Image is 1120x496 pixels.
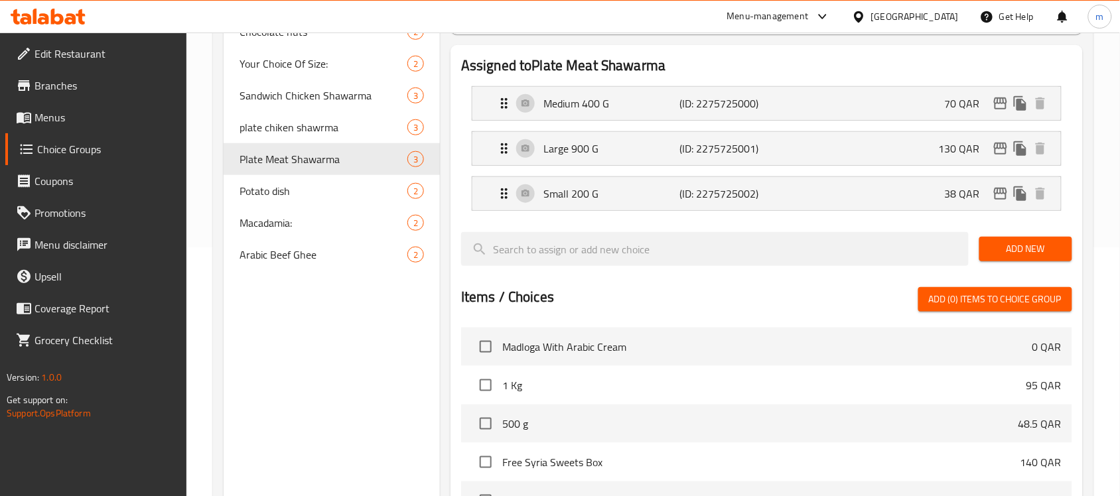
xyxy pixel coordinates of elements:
p: 48.5 QAR [1018,416,1062,432]
div: Choices [407,88,424,103]
p: (ID: 2275725002) [679,186,770,202]
div: Expand [472,87,1061,120]
div: Plate Meat Shawarma3 [224,143,440,175]
a: Upsell [5,261,187,292]
span: Upsell [35,269,176,284]
span: 2 [408,185,423,198]
span: Menu disclaimer [35,237,176,253]
li: Expand [461,126,1072,171]
div: Choices [407,119,424,135]
div: Choices [407,247,424,263]
span: 3 [408,90,423,102]
span: 500 g [502,416,1018,432]
div: Potato dish2 [224,175,440,207]
p: 130 QAR [939,141,991,156]
button: edit [991,184,1011,204]
p: (ID: 2275725001) [679,141,770,156]
div: Choices [407,56,424,72]
span: Edit Restaurant [35,46,176,62]
div: Expand [472,177,1061,210]
span: Potato dish [240,183,407,199]
button: Add New [979,237,1072,261]
span: Coupons [35,173,176,189]
span: Menus [35,109,176,125]
h2: Assigned to Plate Meat Shawarma [461,56,1072,76]
span: 1 Kg [502,377,1026,393]
span: Madloga With Arabic Cream [502,339,1032,355]
span: 3 [408,121,423,134]
li: Expand [461,81,1072,126]
span: 3 [408,153,423,166]
div: [GEOGRAPHIC_DATA] [871,9,959,24]
button: delete [1030,139,1050,158]
button: duplicate [1011,184,1030,204]
span: Plate Meat Shawarma [240,151,407,167]
span: Grocery Checklist [35,332,176,348]
a: Coupons [5,165,187,197]
div: Your Choice Of Size:2 [224,48,440,80]
button: edit [991,139,1011,158]
span: 1.0.0 [41,369,62,386]
a: Support.OpsPlatform [7,404,91,422]
div: Choices [407,151,424,167]
div: Arabic Beef Ghee2 [224,239,440,271]
span: 2 [408,217,423,229]
span: 2 [408,58,423,70]
div: Choices [407,215,424,231]
button: delete [1030,184,1050,204]
span: Add New [990,241,1062,257]
span: Version: [7,369,39,386]
a: Coverage Report [5,292,187,324]
h2: Items / Choices [461,287,554,307]
div: Menu-management [727,9,809,25]
button: delete [1030,93,1050,113]
p: 70 QAR [945,95,991,111]
p: Small 200 G [543,186,679,202]
span: Sandwich Chicken Shawarma [240,88,407,103]
span: Macadamia: [240,215,407,231]
span: Free Syria Sweets Box [502,454,1020,470]
p: 95 QAR [1026,377,1062,393]
input: search [461,232,969,266]
a: Choice Groups [5,133,187,165]
button: Add (0) items to choice group [918,287,1072,312]
p: 38 QAR [945,186,991,202]
span: plate chiken shawrma [240,119,407,135]
span: 2 [408,249,423,261]
a: Menu disclaimer [5,229,187,261]
p: 140 QAR [1020,454,1062,470]
span: Add (0) items to choice group [929,291,1062,308]
p: (ID: 2275725000) [679,95,770,111]
p: Large 900 G [543,141,679,156]
a: Menus [5,101,187,133]
a: Grocery Checklist [5,324,187,356]
button: edit [991,93,1011,113]
button: duplicate [1011,93,1030,113]
span: Choice Groups [37,141,176,157]
div: plate chiken shawrma3 [224,111,440,143]
span: Chocolate nuts [240,24,407,40]
span: Get support on: [7,391,68,408]
div: Expand [472,132,1061,165]
span: Arabic Beef Ghee [240,247,407,263]
div: Choices [407,183,424,199]
span: Select choice [472,410,500,438]
a: Edit Restaurant [5,38,187,70]
div: Sandwich Chicken Shawarma3 [224,80,440,111]
a: Branches [5,70,187,101]
span: Select choice [472,371,500,399]
span: Promotions [35,205,176,221]
span: Your Choice Of Size: [240,56,407,72]
span: Select choice [472,448,500,476]
p: 0 QAR [1032,339,1062,355]
span: Coverage Report [35,300,176,316]
a: Promotions [5,197,187,229]
p: Medium 400 G [543,95,679,111]
div: Macadamia:2 [224,207,440,239]
button: duplicate [1011,139,1030,158]
li: Expand [461,171,1072,216]
span: Select choice [472,333,500,361]
span: m [1096,9,1104,24]
span: Branches [35,78,176,93]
